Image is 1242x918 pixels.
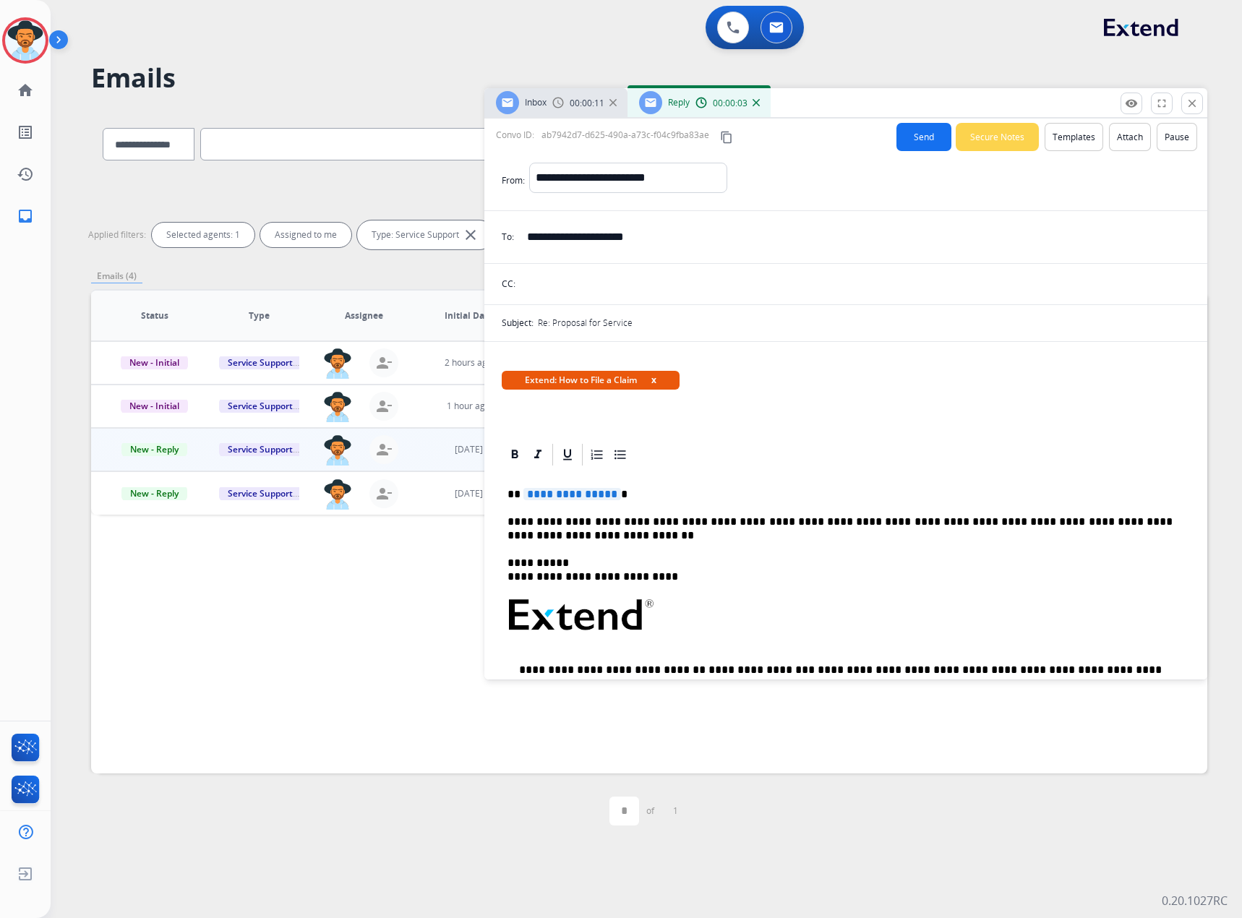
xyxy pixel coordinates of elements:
[121,442,187,457] span: New - Reply
[502,278,515,291] p: CC:
[219,442,301,457] span: Service Support
[525,96,547,108] span: Inbox
[661,799,690,823] div: 1
[1186,97,1199,110] mat-icon: close
[260,223,351,247] div: Assigned to me
[141,309,168,322] span: Status
[152,223,254,247] div: Selected agents: 1
[713,98,748,109] span: 00:00:03
[375,354,393,372] mat-icon: person_remove
[91,64,1207,93] h2: Emails
[1109,123,1151,151] button: Attach
[668,96,690,108] span: Reply
[375,441,393,458] mat-icon: person_remove
[455,443,483,455] span: [DATE]
[502,231,514,244] p: To:
[502,371,680,390] span: Extend: How to File a Claim
[17,124,34,141] mat-icon: list_alt
[323,392,352,422] img: agent-avatar
[651,374,656,387] button: x
[249,309,270,322] span: Type
[541,129,709,141] span: ab7942d7-d625-490a-a73c-f04c9fba83ae
[956,123,1039,151] button: Secure Notes
[527,444,549,466] div: Italic
[1125,97,1138,110] mat-icon: remove_red_eye
[1045,123,1103,151] button: Templates
[447,400,490,412] span: 1 hour ago
[496,129,534,146] p: Convo ID:
[570,98,604,109] span: 00:00:11
[357,220,494,249] div: Type: Service Support
[5,20,46,61] img: avatar
[91,270,142,283] p: Emails (4)
[219,486,301,501] span: Service Support
[557,444,578,466] div: Underline
[586,444,608,466] div: Ordered List
[375,485,393,502] mat-icon: person_remove
[375,398,393,415] mat-icon: person_remove
[323,435,352,466] img: agent-avatar
[121,486,187,501] span: New - Reply
[323,479,352,510] img: agent-avatar
[323,348,352,379] img: agent-avatar
[609,444,631,466] div: Bullet List
[1162,892,1228,909] p: 0.20.1027RC
[17,207,34,225] mat-icon: inbox
[538,317,633,330] p: Re: Proposal for Service
[121,355,188,370] span: New - Initial
[219,398,301,413] span: Service Support
[345,309,383,322] span: Assignee
[121,398,188,413] span: New - Initial
[445,356,492,369] span: 2 hours ago
[896,123,951,151] button: Send
[17,166,34,183] mat-icon: history
[88,228,146,241] p: Applied filters:
[504,444,526,466] div: Bold
[455,487,483,499] span: [DATE]
[17,82,34,99] mat-icon: home
[1155,97,1168,110] mat-icon: fullscreen
[445,309,493,322] span: Initial Date
[219,355,301,370] span: Service Support
[720,131,733,144] mat-icon: content_copy
[462,226,479,244] mat-icon: close
[502,174,525,187] p: From:
[646,805,654,818] div: of
[1157,123,1197,151] button: Pause
[502,317,534,330] p: Subject:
